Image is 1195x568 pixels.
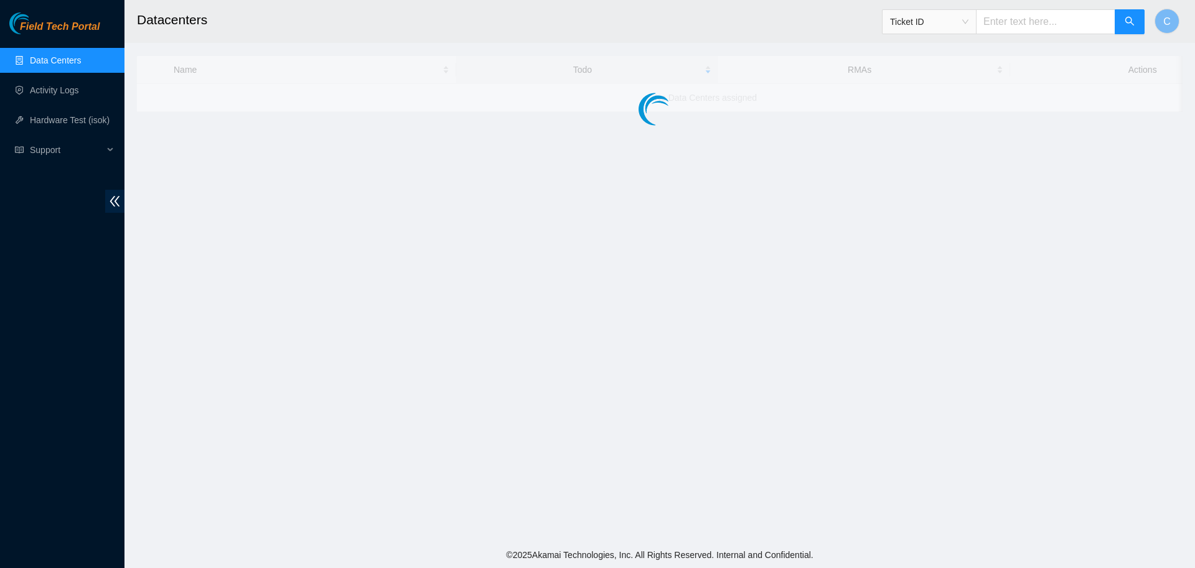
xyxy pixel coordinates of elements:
span: read [15,146,24,154]
img: Akamai Technologies [9,12,63,34]
input: Enter text here... [976,9,1115,34]
button: search [1115,9,1145,34]
span: double-left [105,190,124,213]
span: C [1163,14,1171,29]
a: Hardware Test (isok) [30,115,110,125]
span: Field Tech Portal [20,21,100,33]
span: Support [30,137,103,162]
footer: © 2025 Akamai Technologies, Inc. All Rights Reserved. Internal and Confidential. [124,542,1195,568]
span: Ticket ID [890,12,968,31]
a: Data Centers [30,55,81,65]
a: Activity Logs [30,85,79,95]
span: search [1125,16,1135,28]
button: C [1155,9,1179,34]
a: Akamai TechnologiesField Tech Portal [9,22,100,39]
